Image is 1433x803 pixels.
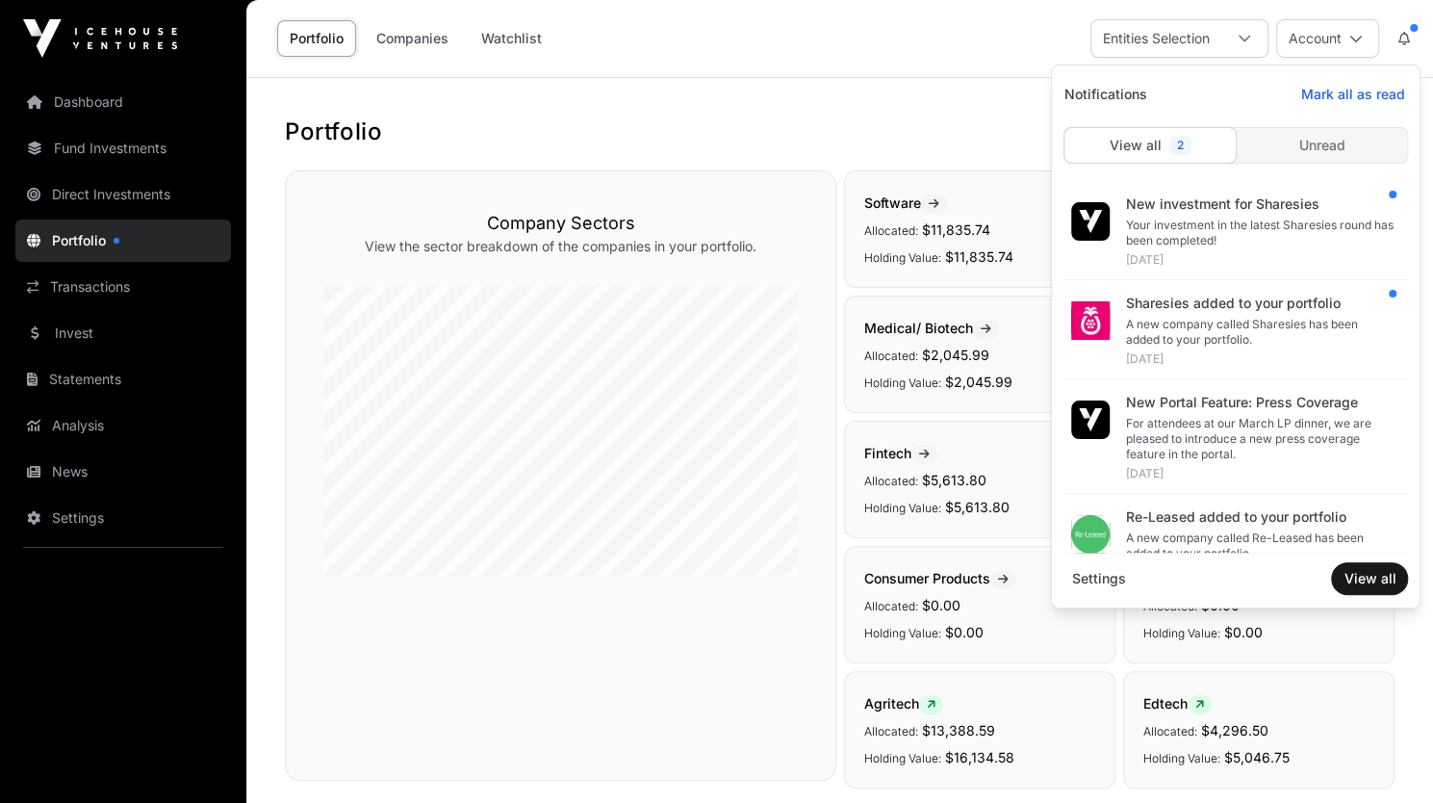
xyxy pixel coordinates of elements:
[864,724,918,738] span: Allocated:
[864,751,941,765] span: Holding Value:
[1337,711,1433,803] iframe: Chat Widget
[1091,20,1221,57] div: Entities Selection
[1056,77,1154,112] span: Notifications
[324,237,797,256] p: View the sector breakdown of the companies in your portfolio.
[23,19,177,58] img: Icehouse Ventures Logo
[1143,724,1197,738] span: Allocated:
[1125,317,1393,348] div: A new company called Sharesies has been added to your portfolio.
[15,173,231,216] a: Direct Investments
[864,376,941,390] span: Holding Value:
[1125,351,1393,367] div: [DATE]
[922,597,960,613] span: $0.00
[945,624,984,640] span: $0.00
[864,626,941,640] span: Holding Value:
[1276,19,1379,58] button: Account
[922,347,989,363] span: $2,045.99
[1125,466,1393,481] div: [DATE]
[1125,252,1393,268] div: [DATE]
[15,220,231,262] a: Portfolio
[1224,749,1290,765] span: $5,046.75
[864,599,918,613] span: Allocated:
[945,499,1010,515] span: $5,613.80
[1079,408,1102,431] img: iv-small-logo.svg
[15,358,231,401] a: Statements
[864,250,941,265] span: Holding Value:
[15,404,231,447] a: Analysis
[15,497,231,539] a: Settings
[1125,416,1393,462] div: For attendees at our March LP dinner, we are pleased to introduce a new press coverage feature in...
[1071,515,1110,554] img: download.png
[1125,294,1393,313] div: Sharesies added to your portfolio
[1300,85,1404,104] span: Mark all as read
[864,474,918,488] span: Allocated:
[864,501,941,515] span: Holding Value:
[1125,194,1393,214] div: New investment for Sharesies
[1063,381,1408,494] a: New Portal Feature: Press CoverageFor attendees at our March LP dinner, we are pleased to introdu...
[1143,626,1220,640] span: Holding Value:
[1289,79,1416,110] button: Mark all as read
[864,223,918,238] span: Allocated:
[1201,722,1268,738] span: $4,296.50
[1143,695,1212,712] span: Edtech
[15,451,231,493] a: News
[15,127,231,169] a: Fund Investments
[945,248,1013,265] span: $11,835.74
[1063,282,1408,379] a: Sharesies added to your portfolioA new company called Sharesies has been added to your portfolio....
[864,320,999,336] span: Medical/ Biotech
[1298,136,1344,155] span: Unread
[324,210,797,237] h3: Company Sectors
[1125,507,1393,527] div: Re-Leased added to your portfolio
[364,20,461,57] a: Companies
[1331,562,1408,595] button: View all
[285,117,1395,147] h1: Portfolio
[922,221,990,238] span: $11,835.74
[469,20,554,57] a: Watchlist
[1079,210,1102,233] img: iv-small-logo.svg
[1125,393,1393,412] div: New Portal Feature: Press Coverage
[922,722,995,738] span: $13,388.59
[1063,183,1408,280] a: New investment for SharesiesYour investment in the latest Sharesies round has been completed![DATE]
[864,349,918,363] span: Allocated:
[1071,301,1110,340] img: sharesies_logo.jpeg
[277,20,356,57] a: Portfolio
[922,472,986,488] span: $5,613.80
[945,749,1014,765] span: $16,134.58
[1343,569,1395,588] span: View all
[15,266,231,308] a: Transactions
[1063,496,1408,593] a: Re-Leased added to your portfolioA new company called Re-Leased has been added to your portfolio....
[864,445,937,461] span: Fintech
[1143,751,1220,765] span: Holding Value:
[1224,624,1263,640] span: $0.00
[1063,561,1133,596] a: Settings
[945,374,1012,390] span: $2,045.99
[15,312,231,354] a: Invest
[1125,218,1393,248] div: Your investment in the latest Sharesies round has been completed!
[864,194,947,211] span: Software
[15,81,231,123] a: Dashboard
[864,570,1016,586] span: Consumer Products
[1125,531,1393,561] div: A new company called Re-Leased has been added to your portfolio.
[864,695,943,712] span: Agritech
